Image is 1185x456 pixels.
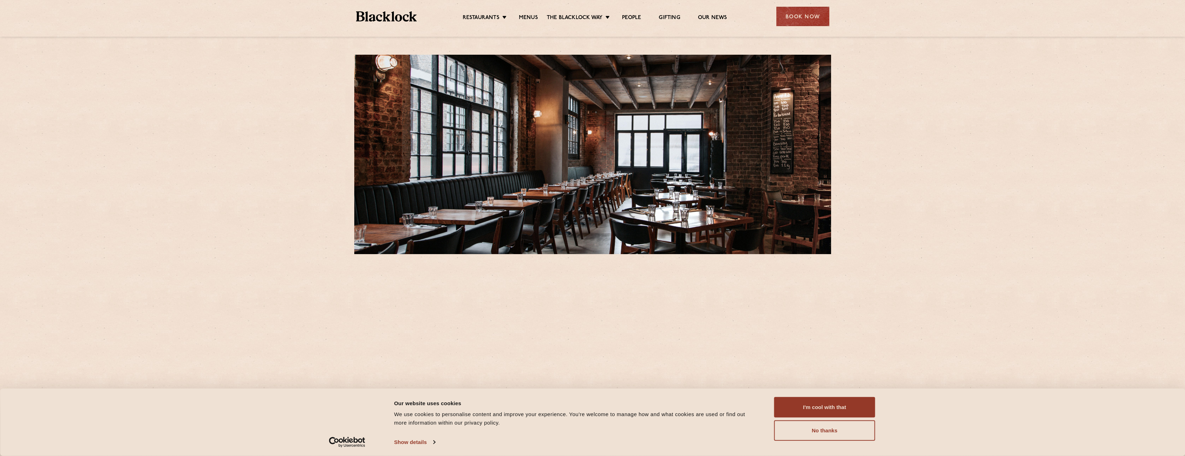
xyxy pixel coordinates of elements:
[659,14,680,22] a: Gifting
[698,14,727,22] a: Our News
[394,410,758,427] div: We use cookies to personalise content and improve your experience. You're welcome to manage how a...
[519,14,538,22] a: Menus
[356,11,417,22] img: BL_Textured_Logo-footer-cropped.svg
[547,14,603,22] a: The Blacklock Way
[776,7,829,26] div: Book Now
[316,437,378,448] a: Usercentrics Cookiebot - opens in a new window
[463,14,499,22] a: Restaurants
[394,437,435,448] a: Show details
[774,420,875,441] button: No thanks
[774,397,875,418] button: I'm cool with that
[622,14,641,22] a: People
[394,399,758,407] div: Our website uses cookies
